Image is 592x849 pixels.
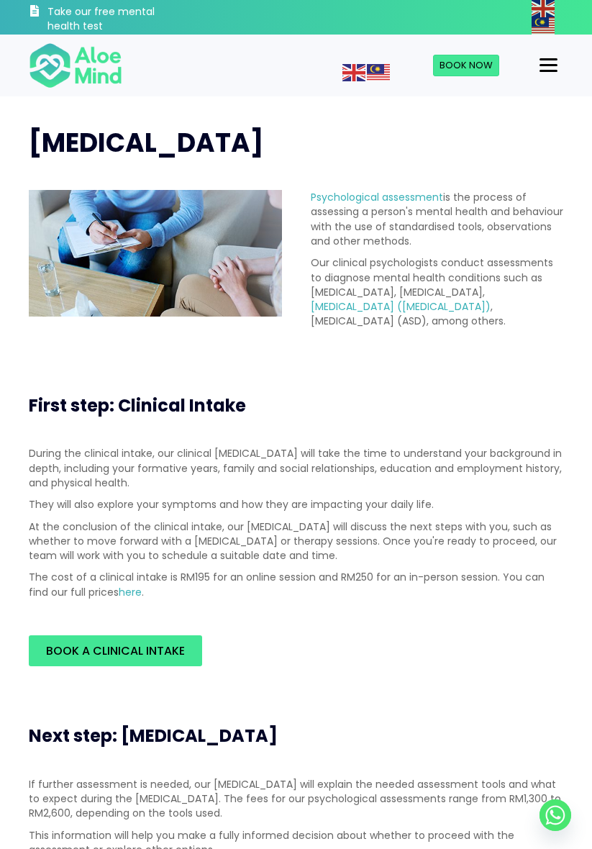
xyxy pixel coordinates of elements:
[47,5,189,33] h3: Take our free mental health test
[29,124,264,161] span: [MEDICAL_DATA]
[29,42,122,89] img: Aloe mind Logo
[532,18,556,32] a: Malay
[29,777,563,821] p: If further assessment is needed, our [MEDICAL_DATA] will explain the needed assessment tools and ...
[29,635,202,666] a: Book a Clinical Intake
[534,53,563,78] button: Menu
[367,65,391,79] a: Malay
[29,519,563,563] p: At the conclusion of the clinical intake, our [MEDICAL_DATA] will discuss the next steps with you...
[29,4,189,35] a: Take our free mental health test
[119,585,142,599] a: here
[367,64,390,81] img: ms
[342,65,367,79] a: English
[539,799,571,831] a: Whatsapp
[29,446,563,490] p: During the clinical intake, our clinical [MEDICAL_DATA] will take the time to understand your bac...
[29,190,282,317] img: psychological assessment
[433,55,499,76] a: Book Now
[29,724,278,748] span: Next step: [MEDICAL_DATA]
[311,190,564,248] p: is the process of assessing a person's mental health and behaviour with the use of standardised t...
[342,64,365,81] img: en
[29,570,563,599] p: The cost of a clinical intake is RM195 for an online session and RM250 for an in-person session. ...
[46,643,185,659] span: Book a Clinical Intake
[532,1,556,15] a: English
[311,255,564,328] p: Our clinical psychologists conduct assessments to diagnose mental health conditions such as [MEDI...
[532,17,555,35] img: ms
[29,497,563,512] p: They will also explore your symptoms and how they are impacting your daily life.
[440,58,493,72] span: Book Now
[311,299,491,314] a: [MEDICAL_DATA] ([MEDICAL_DATA])
[29,394,246,417] span: First step: Clinical Intake
[311,190,443,204] a: Psychological assessment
